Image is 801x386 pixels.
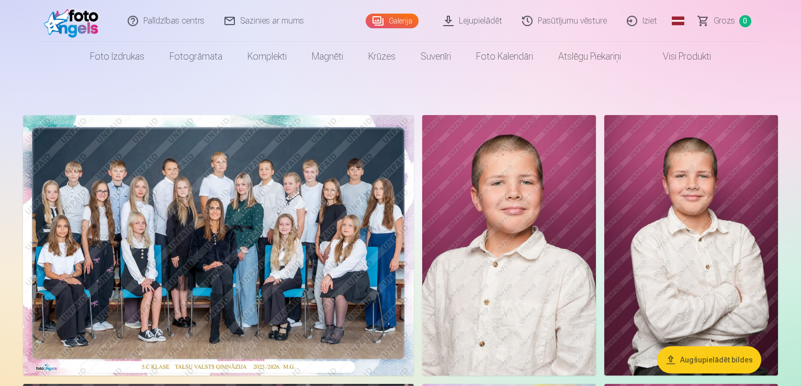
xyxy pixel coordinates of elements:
a: Magnēti [299,42,356,71]
a: Suvenīri [408,42,464,71]
span: Grozs [714,15,735,27]
button: Augšupielādēt bildes [657,346,761,373]
a: Krūzes [356,42,408,71]
a: Foto kalendāri [464,42,546,71]
a: Atslēgu piekariņi [546,42,634,71]
img: /fa1 [44,4,104,38]
span: 0 [739,15,751,27]
a: Galerija [366,14,419,28]
a: Fotogrāmata [157,42,235,71]
a: Komplekti [235,42,299,71]
a: Foto izdrukas [77,42,157,71]
a: Visi produkti [634,42,724,71]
